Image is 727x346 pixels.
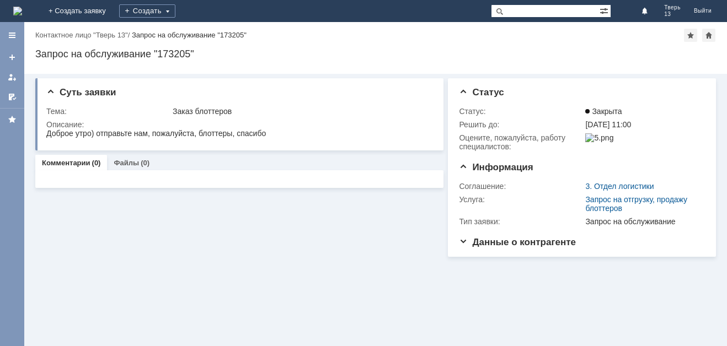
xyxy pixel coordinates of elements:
span: Информация [459,162,533,172]
span: 13 [664,11,681,18]
div: Описание: [46,120,431,129]
img: 5.png [585,133,613,142]
div: Услуга: [459,195,583,204]
span: Данные о контрагенте [459,237,576,247]
span: Статус [459,87,504,98]
span: Закрыта [585,107,622,116]
a: Мои согласования [3,88,21,106]
div: Тип заявки: [459,217,583,226]
a: Контактное лицо "Тверь 13" [35,31,128,39]
div: Создать [119,4,175,18]
div: / [35,31,132,39]
div: Запрос на обслуживание [585,217,700,226]
a: Файлы [114,159,139,167]
div: Сделать домашней страницей [702,29,715,42]
span: Суть заявки [46,87,116,98]
div: Тема: [46,107,170,116]
a: Комментарии [42,159,90,167]
a: Запрос на отгрузку, продажу блоттеров [585,195,687,213]
div: Заказ блоттеров [173,107,429,116]
span: Тверь [664,4,681,11]
span: Расширенный поиск [600,5,611,15]
div: (0) [92,159,101,167]
div: Решить до: [459,120,583,129]
img: logo [13,7,22,15]
span: [DATE] 11:00 [585,120,631,129]
div: Запрос на обслуживание "173205" [35,48,716,60]
div: Добавить в избранное [684,29,697,42]
div: (0) [141,159,149,167]
a: 3. Отдел логистики [585,182,654,191]
div: Oцените, пожалуйста, работу специалистов: [459,133,583,151]
a: Перейти на домашнюю страницу [13,7,22,15]
div: Запрос на обслуживание "173205" [132,31,247,39]
div: Соглашение: [459,182,583,191]
a: Создать заявку [3,48,21,66]
div: Статус: [459,107,583,116]
a: Мои заявки [3,68,21,86]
